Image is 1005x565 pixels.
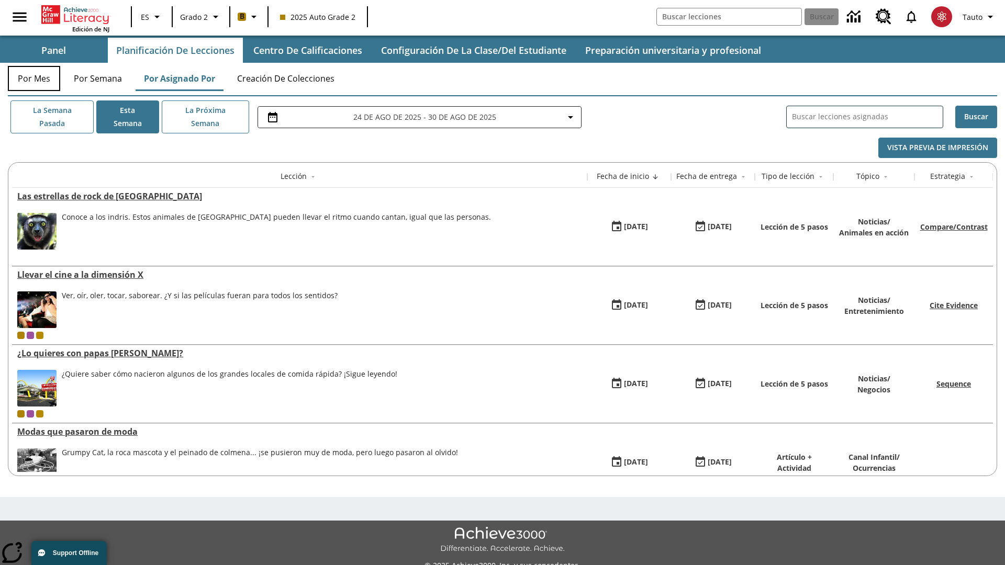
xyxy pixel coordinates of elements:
[135,7,169,26] button: Lenguaje: ES, Selecciona un idioma
[41,3,109,33] div: Portada
[965,171,978,183] button: Sort
[62,291,338,300] div: Ver, oír, oler, tocar, saborear. ¿Y si las películas fueran para todos los sentidos?
[62,448,458,485] div: Grumpy Cat, la roca mascota y el peinado de colmena... ¡se pusieron muy de moda, pero luego pasar...
[848,451,900,462] p: Canal Infantil /
[920,222,988,232] a: Compare/Contrast
[624,377,648,390] div: [DATE]
[17,291,57,328] img: El panel situado frente a los asientos rocía con agua nebulizada al feliz público en un cine equi...
[857,373,890,384] p: Noticias /
[708,377,732,390] div: [DATE]
[761,300,828,311] p: Lección de 5 pasos
[624,299,648,312] div: [DATE]
[607,217,652,237] button: 08/27/25: Primer día en que estuvo disponible la lección
[856,171,879,182] div: Tópico
[62,213,491,222] div: Conoce a los indris. Estos animales de [GEOGRAPHIC_DATA] pueden llevar el ritmo cuando cantan, ig...
[690,374,735,394] button: 07/03/26: Último día en que podrá accederse la lección
[62,213,491,250] div: Conoce a los indris. Estos animales de Madagascar pueden llevar el ritmo cuando cantan, igual que...
[930,300,978,310] a: Cite Evidence
[17,269,582,280] div: Llevar el cine a la dimensión X
[62,370,397,406] div: ¿Quiere saber cómo nacieron algunos de los grandes locales de comida rápida? ¡Sigue leyendo!
[53,549,98,557] span: Support Offline
[72,25,109,33] span: Edición de NJ
[844,306,904,317] p: Entretenimiento
[353,111,496,122] span: 24 de ago de 2025 - 30 de ago de 2025
[62,370,397,379] div: ¿Quiere saber cómo nacieron algunos de los grandes locales de comida rápida? ¡Sigue leyendo!
[958,7,1001,26] button: Perfil/Configuración
[898,3,925,30] a: Notificaciones
[925,3,958,30] button: Escoja un nuevo avatar
[108,38,243,63] button: Planificación de lecciones
[141,12,149,22] span: ES
[62,291,338,328] span: Ver, oír, oler, tocar, saborear. ¿Y si las películas fueran para todos los sentidos?
[760,451,828,473] p: Artículo + Actividad
[17,410,25,417] div: Clase actual
[17,426,582,437] a: Modas que pasaron de moda, Lecciones
[690,453,735,472] button: 06/30/26: Último día en que podrá accederse la lección
[690,217,735,237] button: 08/27/25: Último día en que podrá accederse la lección
[607,296,652,315] button: 08/18/25: Primer día en que estuvo disponible la lección
[373,38,575,63] button: Configuración de la clase/del estudiante
[307,171,319,183] button: Sort
[17,190,582,202] a: Las estrellas de rock de Madagascar, Lecciones
[839,216,909,227] p: Noticias /
[136,66,224,91] button: Por asignado por
[955,106,997,128] button: Buscar
[281,171,307,182] div: Lección
[649,171,662,183] button: Sort
[17,426,582,437] div: Modas que pasaron de moda
[762,171,814,182] div: Tipo de lección
[17,370,57,406] img: Uno de los primeros locales de McDonald's, con el icónico letrero rojo y los arcos amarillos.
[17,332,25,339] div: Clase actual
[761,221,828,232] p: Lección de 5 pasos
[564,111,577,123] svg: Collapse Date Range Filter
[879,171,892,183] button: Sort
[708,220,732,233] div: [DATE]
[440,527,565,553] img: Achieve3000 Differentiate Accelerate Achieve
[930,171,965,182] div: Estrategia
[839,227,909,238] p: Animales en acción
[62,448,458,457] div: Grumpy Cat, la roca mascota y el peinado de colmena... ¡se pusieron muy de moda, pero luego pasar...
[841,3,869,31] a: Centro de información
[27,410,34,417] div: OL 2025 Auto Grade 3
[878,138,997,158] button: Vista previa de impresión
[936,379,971,389] a: Sequence
[869,3,898,31] a: Centro de recursos, Se abrirá en una pestaña nueva.
[624,456,648,469] div: [DATE]
[8,66,60,91] button: Por mes
[27,332,34,339] div: OL 2025 Auto Grade 3
[280,12,355,22] span: 2025 Auto Grade 2
[848,462,900,473] p: Ocurrencias
[857,384,890,395] p: Negocios
[245,38,371,63] button: Centro de calificaciones
[176,7,226,26] button: Grado: Grado 2, Elige un grado
[761,378,828,389] p: Lección de 5 pasos
[36,410,43,417] div: New 2025 class
[180,12,208,22] span: Grado 2
[17,448,57,485] img: foto en blanco y negro de una chica haciendo girar unos hula-hulas en la década de 1950
[577,38,769,63] button: Preparación universitaria y profesional
[162,100,249,133] button: La próxima semana
[676,171,737,182] div: Fecha de entrega
[814,171,827,183] button: Sort
[36,332,43,339] div: New 2025 class
[262,111,577,123] button: Seleccione el intervalo de fechas opción del menú
[31,541,107,565] button: Support Offline
[963,12,982,22] span: Tauto
[737,171,750,183] button: Sort
[65,66,130,91] button: Por semana
[17,347,582,359] div: ¿Lo quieres con papas fritas?
[624,220,648,233] div: [DATE]
[229,66,343,91] button: Creación de colecciones
[96,100,159,133] button: Esta semana
[657,8,801,25] input: Buscar campo
[10,100,94,133] button: La semana pasada
[41,4,109,25] a: Portada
